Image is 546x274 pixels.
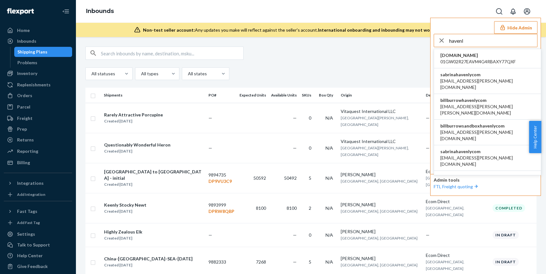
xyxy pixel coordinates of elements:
a: Orders [4,90,72,101]
div: Reporting [17,148,38,154]
div: [GEOGRAPHIC_DATA] to [GEOGRAPHIC_DATA] - initial [104,169,203,181]
div: Home [17,27,30,34]
th: Destination [423,88,490,103]
div: Vitaquest International LLC [341,108,420,115]
button: Open notifications [507,5,519,18]
button: Integrations [4,178,72,188]
span: — [208,145,212,151]
div: Created [DATE] [104,181,203,188]
span: — [293,115,297,121]
div: Vitaquest International LLC [341,138,420,145]
span: International onboarding and inbounding may not work during impersonation. [318,27,482,33]
div: Ecom Direct [426,168,487,175]
span: 0 [309,232,311,238]
div: Inbounds [17,38,36,44]
ol: breadcrumbs [81,2,119,21]
th: Box Qty [316,88,338,103]
div: Freight [17,115,33,121]
a: Settings [4,229,72,239]
th: PO# [206,88,237,103]
button: Open account menu [521,5,533,18]
a: Help Center [4,251,72,261]
div: Any updates you make will reflect against the seller's account. [143,27,482,33]
span: coreyehearthavenlycom [440,174,535,180]
a: Add Integration [4,191,72,198]
div: Talk to Support [17,242,50,248]
div: Problems [17,59,37,66]
span: — [208,115,212,121]
div: Fast Tags [17,208,37,215]
td: 9894735 [206,163,237,193]
span: N/A [326,115,333,121]
div: Completed [493,204,525,212]
input: Search or paste seller ID [449,34,537,47]
p: Admin tools [434,177,537,183]
div: Created [DATE] [104,118,163,124]
div: Rarely Attractive Porcupine [104,112,163,118]
div: Orders [17,92,32,99]
div: Keenly Stocky Newt [104,202,146,208]
a: FTL Freight quoting [434,184,479,189]
button: Give Feedback [4,261,72,271]
span: 2 [309,205,311,211]
span: Non-test seller account: [143,27,195,33]
a: Prep [4,124,72,134]
span: 01GW02R27EAVM4G4RBAXY77QXF [440,59,516,65]
span: N/A [326,259,333,265]
button: Hide Admin [494,21,537,34]
div: Created [DATE] [104,208,146,215]
span: — [426,232,430,238]
span: N/A [326,145,333,151]
div: Shipping Plans [17,49,47,55]
div: [PERSON_NAME] [341,228,420,235]
div: Questionably Wonderful Heron [104,142,171,148]
div: [PERSON_NAME] [341,202,420,208]
div: Parcel [17,104,30,110]
a: Shipping Plans [14,47,72,57]
th: SKUs [299,88,316,103]
button: Help Center [529,121,541,153]
span: — [426,145,430,151]
div: Inventory [17,70,37,77]
button: Fast Tags [4,206,72,216]
span: — [426,115,430,121]
th: Shipments [101,88,206,103]
a: Returns [4,135,72,145]
div: Prep [17,126,27,132]
span: [GEOGRAPHIC_DATA], [GEOGRAPHIC_DATA] [426,206,464,217]
span: 50492 [284,175,297,181]
span: 7268 [256,259,266,265]
span: 8100 [256,205,266,211]
a: Talk to Support [4,240,72,250]
span: [GEOGRAPHIC_DATA], [GEOGRAPHIC_DATA] [426,259,464,271]
span: — [293,145,297,151]
span: 8100 [287,205,297,211]
span: [GEOGRAPHIC_DATA], [GEOGRAPHIC_DATA] [426,176,464,187]
div: In draft [493,231,519,239]
div: Highly Zealous Elk [104,229,142,235]
span: 50592 [253,175,266,181]
span: 5 [309,175,311,181]
img: Flexport logo [7,8,34,15]
span: — [208,232,212,238]
a: Inbounds [4,36,72,46]
a: Parcel [4,102,72,112]
input: All states [187,71,188,77]
a: Problems [14,58,72,68]
span: [GEOGRAPHIC_DATA], [GEOGRAPHIC_DATA] [341,263,418,267]
span: — [293,259,297,265]
span: [GEOGRAPHIC_DATA], [GEOGRAPHIC_DATA] [341,236,418,240]
span: sabrinahavenlycom [440,72,535,78]
th: Available Units [269,88,299,103]
span: billburrowsandboxhavenlycom [440,123,535,129]
span: N/A [326,175,333,181]
span: [GEOGRAPHIC_DATA], [GEOGRAPHIC_DATA] [341,209,418,214]
span: [EMAIL_ADDRESS][PERSON_NAME][DOMAIN_NAME] [440,155,535,167]
p: DP9VU3C9 [208,178,234,184]
span: billburrowhavenlycom [440,97,535,103]
div: Ecom Direct [426,252,487,258]
input: Search inbounds by name, destination, msku... [101,47,243,59]
span: N/A [326,205,333,211]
